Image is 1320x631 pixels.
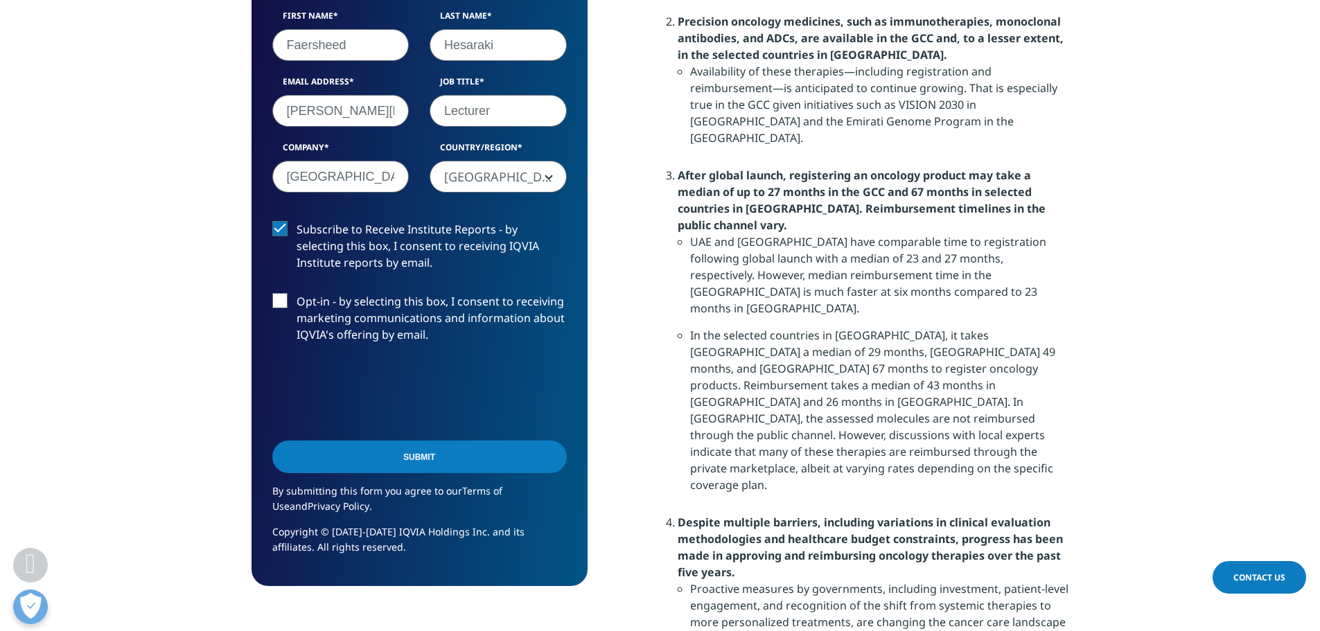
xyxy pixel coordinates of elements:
strong: After global launch, registering an oncology product may take a median of up to 27 months in the ... [678,168,1046,233]
p: Copyright © [DATE]-[DATE] IQVIA Holdings Inc. and its affiliates. All rights reserved. [272,524,567,565]
li: Availability of these therapies—including registration and reimbursement—is anticipated to contin... [690,63,1069,157]
label: Subscribe to Receive Institute Reports - by selecting this box, I consent to receiving IQVIA Inst... [272,221,567,278]
label: Last Name [430,10,567,29]
a: Privacy Policy [308,499,369,513]
label: Company [272,141,410,161]
label: Country/Region [430,141,567,161]
span: United Kingdom [430,161,566,193]
strong: Precision oncology medicines, such as immunotherapies, monoclonal antibodies, and ADCs, are avail... [678,14,1064,62]
strong: Despite multiple barriers, including variations in clinical evaluation methodologies and healthca... [678,515,1063,580]
p: By submitting this form you agree to our and . [272,483,567,524]
span: United Kingdom [430,161,567,193]
a: Contact Us [1213,561,1306,594]
label: Job Title [430,75,567,95]
input: Submit [272,441,567,473]
button: Open Preferences [13,589,48,624]
label: First Name [272,10,410,29]
li: In the selected countries in [GEOGRAPHIC_DATA], it takes [GEOGRAPHIC_DATA] a median of 29 months,... [690,327,1069,504]
span: Contact Us [1233,571,1285,583]
label: Email Address [272,75,410,95]
li: UAE and [GEOGRAPHIC_DATA] have comparable time to registration following global launch with a med... [690,233,1069,327]
iframe: reCAPTCHA [272,365,483,419]
label: Opt-in - by selecting this box, I consent to receiving marketing communications and information a... [272,293,567,350]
